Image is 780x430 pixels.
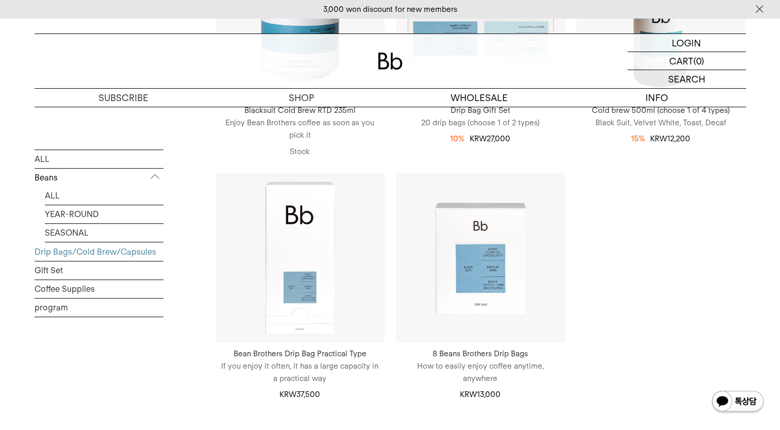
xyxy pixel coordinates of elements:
a: Bean Brothers Drip Bag Practical Type If you enjoy it often, it has a large capacity in a practic... [215,348,385,385]
a: SUBSCRIBE [35,89,212,107]
span: KRW [279,390,296,399]
a: SHOP [212,89,390,107]
div: 15% [631,133,645,145]
img: 빈브라더스 드립백 실속형 [215,173,385,342]
p: 8 Beans Brothers Drip Bags [396,348,565,360]
a: Gift Set [35,261,163,279]
span: KRW [470,134,487,143]
span: 37,500 [279,390,320,399]
a: Blacksuit Cold Brew RTD 235ml Enjoy Bean Brothers coffee as soon as you pick it [215,104,385,141]
img: logo [378,53,403,70]
a: Bean Brothers Drip Bag Practical Type [215,173,385,342]
a: LOGIN [627,34,746,52]
p: Drip Bag Gift Set [396,104,565,117]
p: CART [669,52,693,70]
a: Drip Bags/Cold Brew/Capsules [35,243,163,261]
p: Blacksuit Cold Brew RTD 235ml [215,104,385,117]
p: 20 drip bags (choose 1 of 2 types) [396,117,565,129]
p: SEARCH [668,70,705,88]
span: 13,000 [460,390,501,399]
p: LOGIN [672,34,701,52]
div: 10% [450,133,464,145]
p: If you enjoy it often, it has a large capacity in a practical way [215,360,385,385]
img: 빈브라더스 드립백 8개입 [396,173,565,342]
p: Stock [215,141,385,162]
a: ALL [45,187,163,205]
p: (0) [693,52,704,70]
span: KRW [650,134,667,143]
span: 27,000 [470,134,510,143]
p: Beans [35,169,163,187]
a: YEAR-ROUND [45,205,163,223]
span: KRW [460,390,477,399]
a: Cold brew 500ml (choose 1 of 4 types) Black Suit, Velvet White, Toast, Decaf [576,104,745,129]
a: Drip Bag Gift Set 20 drip bags (choose 1 of 2 types) [396,104,565,129]
p: How to easily enjoy coffee anytime, anywhere [396,360,565,385]
a: ALL [35,150,163,168]
a: CART (0) [627,52,746,70]
a: Coffee Supplies [35,280,163,298]
a: 3,000 won discount for new members [323,5,457,14]
p: Cold brew 500ml (choose 1 of 4 types) [576,104,745,117]
a: program [35,299,163,317]
a: 8 Beans Brothers Drip Bags [396,173,565,342]
p: Enjoy Bean Brothers coffee as soon as you pick it [215,117,385,141]
p: WHOLESALE [390,89,568,107]
img: 카카오톡 채널 1:1 채팅 버튼 [711,390,765,415]
a: 8 Beans Brothers Drip Bags How to easily enjoy coffee anytime, anywhere [396,348,565,385]
p: INFO [568,89,746,107]
p: Bean Brothers Drip Bag Practical Type [215,348,385,360]
span: 12,200 [650,134,690,143]
a: SEASONAL [45,224,163,242]
p: Black Suit, Velvet White, Toast, Decaf [576,117,745,129]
